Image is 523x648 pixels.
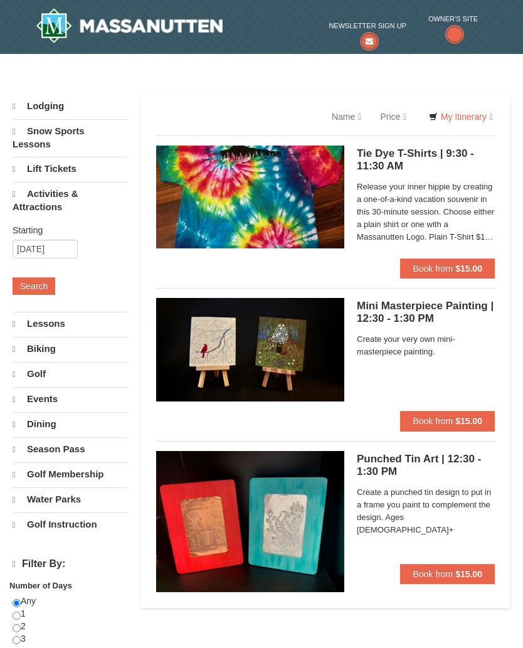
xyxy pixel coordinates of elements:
[156,451,344,592] img: 6619869-1399-a357e133.jpg
[322,104,371,129] a: Name
[13,157,127,181] a: Lift Tickets
[413,569,453,579] span: Book from
[357,486,495,536] span: Create a punched tin design to put in a frame you paint to complement the design. Ages [DEMOGRAPH...
[329,19,406,45] a: Newsletter Sign Up
[357,333,495,358] span: Create your very own mini-masterpiece painting.
[455,263,482,274] strong: $15.00
[329,19,406,32] span: Newsletter Sign Up
[36,8,223,43] img: Massanutten Resort Logo
[13,182,127,218] a: Activities & Attractions
[421,107,501,126] a: My Itinerary
[357,147,495,173] h5: Tie Dye T-Shirts | 9:30 - 11:30 AM
[13,95,127,118] a: Lodging
[13,558,127,570] h4: Filter By:
[13,487,127,511] a: Water Parks
[357,181,495,243] span: Release your inner hippie by creating a one-of-a-kind vacation souvenir in this 30-minute session...
[13,312,127,336] a: Lessons
[400,564,495,584] button: Book from $15.00
[36,8,223,43] a: Massanutten Resort
[13,224,117,236] label: Starting
[413,263,453,274] span: Book from
[13,437,127,461] a: Season Pass
[9,581,72,590] strong: Number of Days
[357,300,495,325] h5: Mini Masterpiece Painting | 12:30 - 1:30 PM
[13,513,127,536] a: Golf Instruction
[13,387,127,411] a: Events
[13,412,127,436] a: Dining
[428,13,478,25] span: Owner's Site
[455,416,482,426] strong: $15.00
[371,104,416,129] a: Price
[13,119,127,156] a: Snow Sports Lessons
[357,453,495,478] h5: Punched Tin Art | 12:30 - 1:30 PM
[156,298,344,401] img: 6619869-1756-9fb04209.png
[13,362,127,386] a: Golf
[13,277,55,295] button: Search
[156,146,344,248] img: 6619869-1512-3c4c33a7.png
[428,13,478,45] a: Owner's Site
[13,462,127,486] a: Golf Membership
[400,258,495,279] button: Book from $15.00
[400,411,495,431] button: Book from $15.00
[455,569,482,579] strong: $15.00
[413,416,453,426] span: Book from
[13,337,127,361] a: Biking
